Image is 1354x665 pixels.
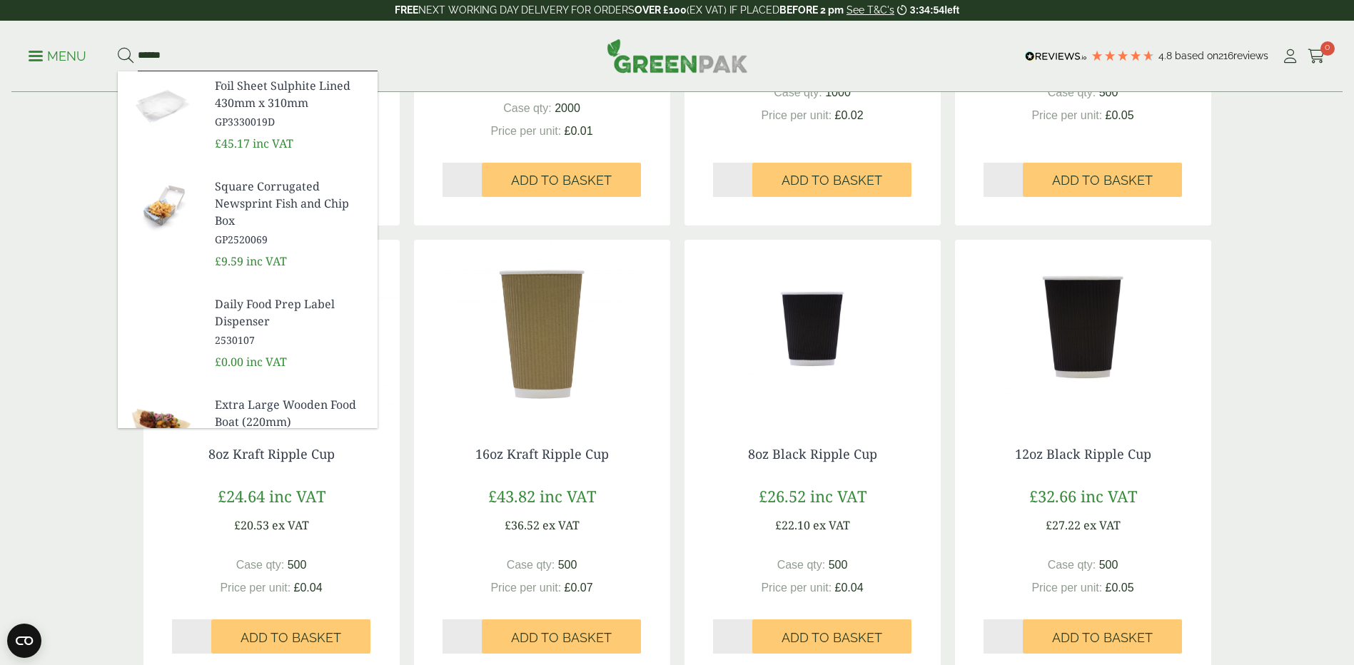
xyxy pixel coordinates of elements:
span: £0.04 [835,582,864,594]
span: inc VAT [246,253,287,269]
a: Foil Sheet Sulphite Lined 430mm x 310mm GP3330019D [215,77,366,129]
span: £0.02 [835,109,864,121]
img: 8oz Black Ripple Cup -0 [684,240,941,418]
span: Based on [1175,50,1218,61]
span: £0.01 [565,125,593,137]
i: Cart [1308,49,1325,64]
span: 0 [1320,41,1335,56]
span: 500 [1099,86,1118,98]
a: 12oz Black Ripple Cup [1015,445,1151,462]
button: Add to Basket [211,619,370,654]
span: Add to Basket [1052,173,1153,188]
strong: OVER £100 [635,4,687,16]
span: Price per unit: [490,582,561,594]
span: Foil Sheet Sulphite Lined 430mm x 310mm [215,77,366,111]
button: Add to Basket [752,163,911,197]
a: Extra Large Wooden Food Boat (220mm) [215,396,366,448]
p: Menu [29,48,86,65]
a: Square Corrugated Newsprint Fish and Chip Box GP2520069 [215,178,366,247]
span: 500 [1099,559,1118,571]
span: Add to Basket [782,173,882,188]
span: ex VAT [272,517,309,533]
span: Case qty: [777,559,826,571]
span: £24.64 [218,485,265,507]
a: 8oz Black Ripple Cup [748,445,877,462]
span: GP3330019D [215,114,366,129]
span: £9.59 [215,253,243,269]
span: inc VAT [253,136,293,151]
span: 1000 [825,86,851,98]
span: £0.04 [294,582,323,594]
span: Price per unit: [1031,582,1102,594]
span: Case qty: [507,559,555,571]
span: 500 [829,559,848,571]
span: Price per unit: [761,582,832,594]
span: £27.22 [1046,517,1081,533]
span: £45.17 [215,136,250,151]
span: Daily Food Prep Label Dispenser [215,295,366,330]
span: £26.52 [759,485,806,507]
button: Open CMP widget [7,624,41,658]
span: 4.8 [1158,50,1175,61]
img: GP2520069 [118,172,203,240]
span: Case qty: [1048,559,1096,571]
span: inc VAT [810,485,867,507]
img: 12oz Black Ripple Cup-0 [955,240,1211,418]
strong: FREE [395,4,418,16]
span: £0.07 [565,582,593,594]
span: Case qty: [774,86,822,98]
span: ex VAT [542,517,580,533]
span: inc VAT [1081,485,1137,507]
a: Menu [29,48,86,62]
span: 2000 [555,102,580,114]
span: 3:34:54 [910,4,944,16]
span: Add to Basket [241,630,341,646]
span: £0.00 [215,354,243,370]
button: Add to Basket [482,619,641,654]
span: Add to Basket [782,630,882,646]
span: Price per unit: [220,582,290,594]
img: REVIEWS.io [1025,51,1087,61]
span: ex VAT [1083,517,1121,533]
img: GP2920004AE [118,390,203,459]
a: See T&C's [847,4,894,16]
strong: BEFORE 2 pm [779,4,844,16]
span: £0.05 [1106,582,1134,594]
span: Square Corrugated Newsprint Fish and Chip Box [215,178,366,229]
i: My Account [1281,49,1299,64]
span: Extra Large Wooden Food Boat (220mm) [215,396,366,430]
span: 500 [558,559,577,571]
a: 16oz Kraft Ripple Cup [475,445,609,462]
a: Daily Food Prep Label Dispenser 2530107 [215,295,366,347]
span: £20.53 [234,517,269,533]
span: left [944,4,959,16]
span: £43.82 [488,485,535,507]
span: reviews [1233,50,1268,61]
span: 216 [1218,50,1233,61]
span: £22.10 [775,517,810,533]
span: inc VAT [269,485,325,507]
span: Add to Basket [511,173,612,188]
img: 2530107 [118,290,203,358]
span: inc VAT [246,354,287,370]
button: Add to Basket [482,163,641,197]
span: 2530107 [215,332,366,347]
span: Price per unit: [1031,109,1102,121]
span: ex VAT [813,517,850,533]
span: Add to Basket [1052,630,1153,646]
span: Case qty: [1048,86,1096,98]
img: 16oz Kraft c [414,240,670,418]
span: Case qty: [503,102,552,114]
button: Add to Basket [1023,163,1182,197]
span: Case qty: [236,559,285,571]
span: GP2520069 [215,232,366,247]
span: £36.52 [505,517,540,533]
span: £32.66 [1029,485,1076,507]
a: 8oz Kraft Ripple Cup [208,445,335,462]
span: Price per unit: [761,109,832,121]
